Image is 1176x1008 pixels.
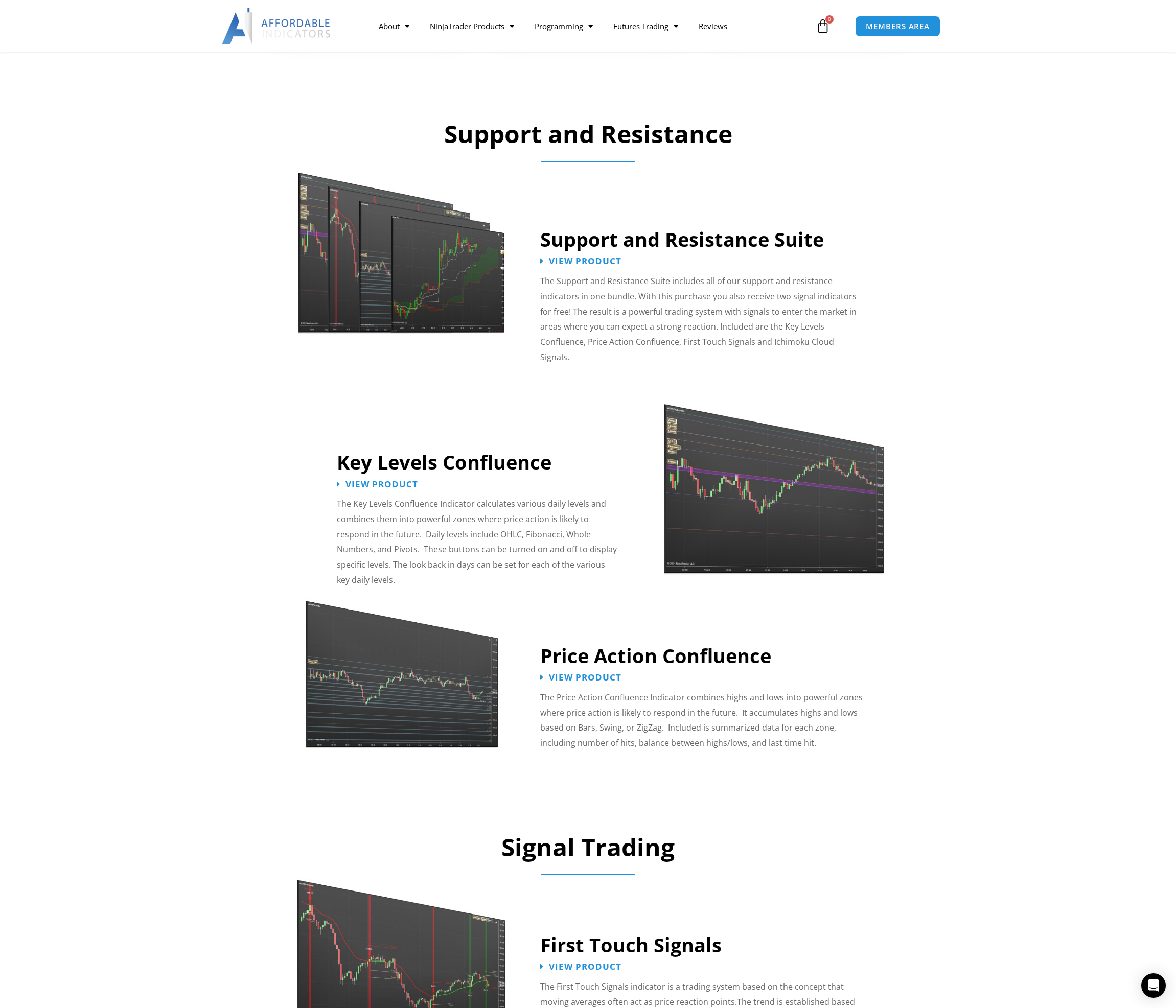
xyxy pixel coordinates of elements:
p: The Key Levels Confluence Indicator calculates various daily levels and combines them into powerf... [337,497,619,588]
div: Open Intercom Messenger [1141,973,1166,998]
img: Key Levels | Affordable Indicators – NinjaTrader [662,386,885,577]
span: View Product [549,962,621,971]
a: Price Action Confluence [540,642,771,669]
a: Futures Trading [603,14,688,38]
a: About [368,14,420,38]
span: View Product [549,256,621,265]
span: View Product [345,480,418,488]
a: First Touch Signals [540,931,722,958]
img: Price Action Confluence | Affordable Indicators – NinjaTrader [305,587,499,754]
a: View Product [540,256,621,265]
img: Support and Resistance Suite 1 | Affordable Indicators – NinjaTrader [296,153,507,334]
a: View Product [540,673,621,682]
p: The Price Action Confluence Indicator combines highs and lows into powerful zones where price act... [540,690,864,751]
a: Programming [524,14,603,38]
h2: Signal Trading [274,831,903,863]
a: 0 [800,11,845,41]
p: The Support and Resistance Suite includes all of our support and resistance indicators in one bun... [540,274,864,365]
a: View Product [540,962,621,971]
a: MEMBERS AREA [855,16,940,37]
span: View Product [549,673,621,682]
span: MEMBERS AREA [866,22,930,30]
a: Support and Resistance Suite [540,226,824,252]
a: Reviews [688,14,737,38]
a: Key Levels Confluence [337,449,551,475]
span: 0 [825,15,834,24]
img: LogoAI | Affordable Indicators – NinjaTrader [222,8,332,44]
a: View Product [337,480,418,488]
a: NinjaTrader Products [420,14,524,38]
nav: Menu [368,14,813,38]
h2: Support and Resistance [274,118,903,150]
